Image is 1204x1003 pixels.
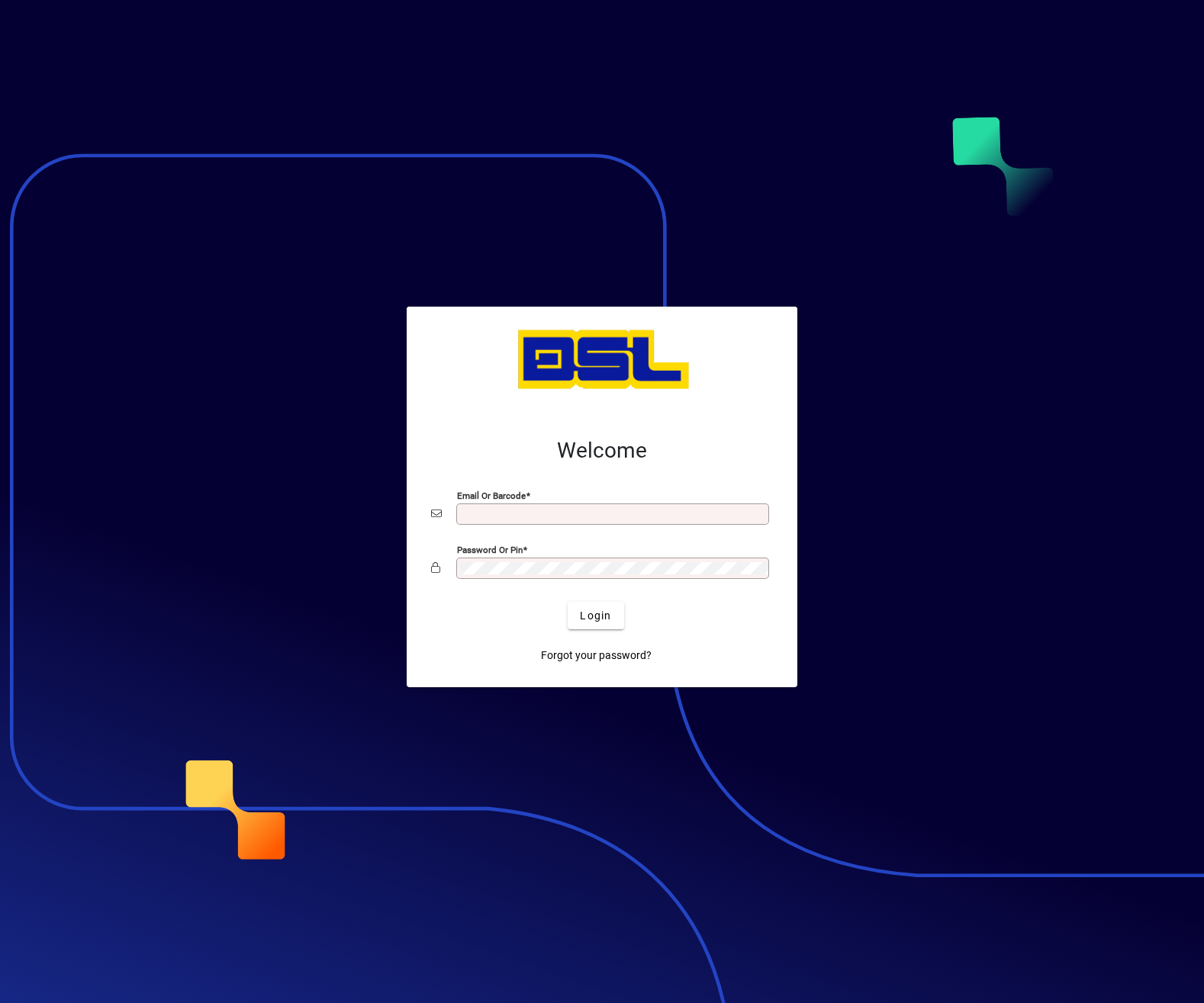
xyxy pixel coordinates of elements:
mat-label: Email or Barcode [457,490,526,501]
a: Forgot your password? [535,641,658,669]
button: Login [568,602,623,629]
span: Forgot your password? [541,648,652,664]
h2: Welcome [431,438,773,464]
mat-label: Password or Pin [457,545,523,555]
span: Login [580,608,611,624]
